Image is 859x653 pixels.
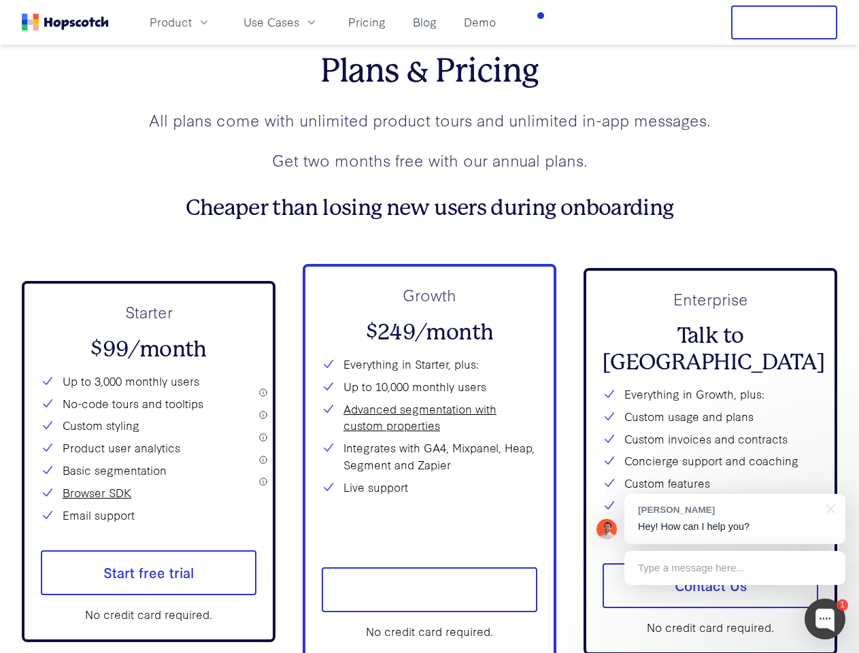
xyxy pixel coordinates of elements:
[603,563,818,608] a: Contact Us
[322,479,537,496] li: Live support
[603,452,818,469] li: Concierge support and coaching
[624,551,845,585] div: Type a message here...
[638,520,832,534] p: Hey! How can I help you?
[22,195,837,221] h3: Cheaper than losing new users during onboarding
[41,462,256,479] li: Basic segmentation
[41,550,256,595] a: Start free trial
[22,52,837,91] h2: Plans & Pricing
[603,475,818,492] li: Custom features
[41,439,256,456] li: Product user analytics
[141,11,219,33] button: Product
[603,431,818,448] li: Custom invoices and contracts
[150,14,192,31] span: Product
[603,619,818,636] div: No credit card required.
[603,497,818,514] li: Custom integrations
[343,11,391,33] a: Pricing
[63,484,131,501] a: Browser SDK
[603,408,818,425] li: Custom usage and plans
[41,417,256,434] li: Custom styling
[322,320,537,346] h2: $249/month
[41,373,256,390] li: Up to 3,000 monthly users
[22,148,837,172] p: Get two months free with our annual plans.
[343,401,537,435] a: Advanced segmentation with custom properties
[322,623,537,640] div: No credit card required.
[22,108,837,132] p: All plans come with unlimited product tours and unlimited in-app messages.
[41,507,256,524] li: Email support
[41,395,256,412] li: No-code tours and tooltips
[41,337,256,363] h2: $99/month
[837,599,848,611] div: 1
[322,439,537,473] li: Integrates with GA4, Mixpanel, Heap, Segment and Zapier
[603,323,818,375] h2: Talk to [GEOGRAPHIC_DATA]
[407,11,442,33] a: Blog
[638,503,818,516] div: [PERSON_NAME]
[22,14,109,31] a: Home
[243,14,299,31] span: Use Cases
[235,11,326,33] button: Use Cases
[603,386,818,403] li: Everything in Growth, plus:
[596,519,617,539] img: Mark Spera
[322,283,537,307] p: Growth
[322,567,537,612] a: Start free trial
[603,287,818,311] p: Enterprise
[458,11,501,33] a: Demo
[322,356,537,373] li: Everything in Starter, plus:
[41,606,256,623] div: No credit card required.
[731,5,837,39] button: Free Trial
[41,300,256,324] p: Starter
[322,378,537,395] li: Up to 10,000 monthly users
